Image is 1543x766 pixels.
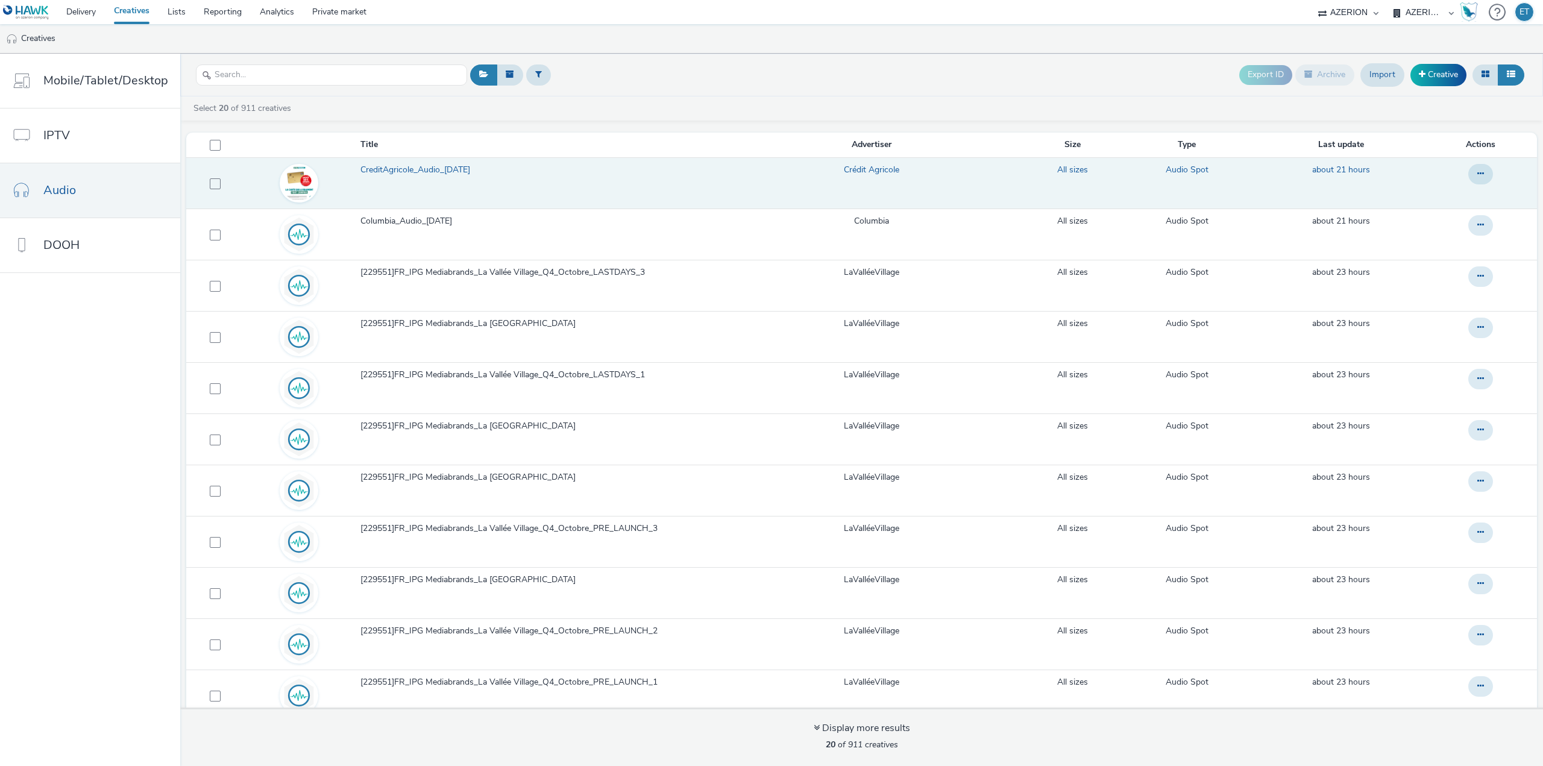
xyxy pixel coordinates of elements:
[360,574,580,586] span: [229551]FR_IPG Mediabrands_La [GEOGRAPHIC_DATA]
[1312,676,1370,688] a: 14 October 2025, 16:44
[1312,369,1370,381] a: 14 October 2025, 16:55
[1057,471,1088,483] a: All sizes
[360,318,580,330] span: [229551]FR_IPG Mediabrands_La [GEOGRAPHIC_DATA]
[844,318,899,330] a: LaValléeVillage
[1166,625,1208,637] a: Audio Spot
[360,266,650,278] span: [229551]FR_IPG Mediabrands_La Vallée Village_Q4_Octobre_LASTDAYS_3
[844,369,899,381] a: LaValléeVillage
[1166,574,1208,586] a: Audio Spot
[359,133,719,157] th: Title
[1460,2,1483,22] a: Hawk Academy
[1312,420,1370,432] span: about 23 hours
[1057,266,1088,278] a: All sizes
[360,318,718,336] a: [229551]FR_IPG Mediabrands_La [GEOGRAPHIC_DATA]
[1312,215,1370,227] a: 14 October 2025, 18:48
[844,523,899,535] a: LaValléeVillage
[360,471,718,489] a: [229551]FR_IPG Mediabrands_La [GEOGRAPHIC_DATA]
[1166,266,1208,278] a: Audio Spot
[1312,523,1370,535] a: 14 October 2025, 16:49
[1024,133,1121,157] th: Size
[281,166,316,201] img: 706cff39-6beb-41be-9714-ff7100198f7e.png
[1360,63,1404,86] a: Import
[1057,164,1088,176] a: All sizes
[1312,215,1370,227] span: about 21 hours
[360,164,475,176] span: CreditAgricole_Audio_[DATE]
[1166,318,1208,330] a: Audio Spot
[219,102,228,114] strong: 20
[43,236,80,254] span: DOOH
[360,523,718,541] a: [229551]FR_IPG Mediabrands_La Vallée Village_Q4_Octobre_PRE_LAUNCH_3
[844,164,899,176] a: Crédit Agricole
[1166,523,1208,535] a: Audio Spot
[1057,420,1088,432] a: All sizes
[360,266,718,284] a: [229551]FR_IPG Mediabrands_La Vallée Village_Q4_Octobre_LASTDAYS_3
[360,676,718,694] a: [229551]FR_IPG Mediabrands_La Vallée Village_Q4_Octobre_PRE_LAUNCH_1
[1430,133,1538,157] th: Actions
[1253,133,1430,157] th: Last update
[43,181,76,199] span: Audio
[1239,65,1292,84] button: Export ID
[844,471,899,483] a: LaValléeVillage
[1312,369,1370,380] span: about 23 hours
[1312,523,1370,534] span: about 23 hours
[360,471,580,483] span: [229551]FR_IPG Mediabrands_La [GEOGRAPHIC_DATA]
[1166,420,1208,432] a: Audio Spot
[360,420,580,432] span: [229551]FR_IPG Mediabrands_La [GEOGRAPHIC_DATA]
[1057,574,1088,586] a: All sizes
[360,676,662,688] span: [229551]FR_IPG Mediabrands_La Vallée Village_Q4_Octobre_PRE_LAUNCH_1
[1460,2,1478,22] img: Hawk Academy
[1166,676,1208,688] a: Audio Spot
[281,268,316,303] img: audio.svg
[360,215,718,233] a: Columbia_Audio_[DATE]
[826,739,898,750] span: of 911 creatives
[281,473,316,508] img: audio.svg
[814,721,910,735] div: Display more results
[1410,64,1466,86] a: Creative
[281,678,316,713] img: audio.svg
[281,422,316,457] img: audio.svg
[360,625,718,643] a: [229551]FR_IPG Mediabrands_La Vallée Village_Q4_Octobre_PRE_LAUNCH_2
[1057,625,1088,637] a: All sizes
[360,369,650,381] span: [229551]FR_IPG Mediabrands_La Vallée Village_Q4_Octobre_LASTDAYS_1
[1312,471,1370,483] span: about 23 hours
[1312,574,1370,585] span: about 23 hours
[1057,318,1088,330] a: All sizes
[360,215,457,227] span: Columbia_Audio_[DATE]
[719,133,1024,157] th: Advertiser
[1312,625,1370,636] span: about 23 hours
[281,524,316,559] img: audio.svg
[281,371,316,406] img: audio.svg
[1166,369,1208,381] a: Audio Spot
[1295,64,1354,85] button: Archive
[1312,266,1370,278] span: about 23 hours
[360,574,718,592] a: [229551]FR_IPG Mediabrands_La [GEOGRAPHIC_DATA]
[1121,133,1253,157] th: Type
[196,64,467,86] input: Search...
[844,574,899,586] a: LaValléeVillage
[281,627,316,662] img: audio.svg
[1312,625,1370,637] a: 14 October 2025, 16:48
[1057,523,1088,535] a: All sizes
[844,676,899,688] a: LaValléeVillage
[1312,574,1370,586] a: 14 October 2025, 16:52
[1312,318,1370,329] span: about 23 hours
[1057,676,1088,688] a: All sizes
[6,33,18,45] img: audio
[43,127,70,144] span: IPTV
[1312,420,1370,432] a: 14 October 2025, 16:54
[43,72,168,89] span: Mobile/Tablet/Desktop
[1057,369,1088,381] a: All sizes
[1312,164,1370,176] a: 14 October 2025, 18:57
[1312,318,1370,330] a: 14 October 2025, 16:56
[1312,266,1370,278] div: 14 October 2025, 16:56
[1166,471,1208,483] a: Audio Spot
